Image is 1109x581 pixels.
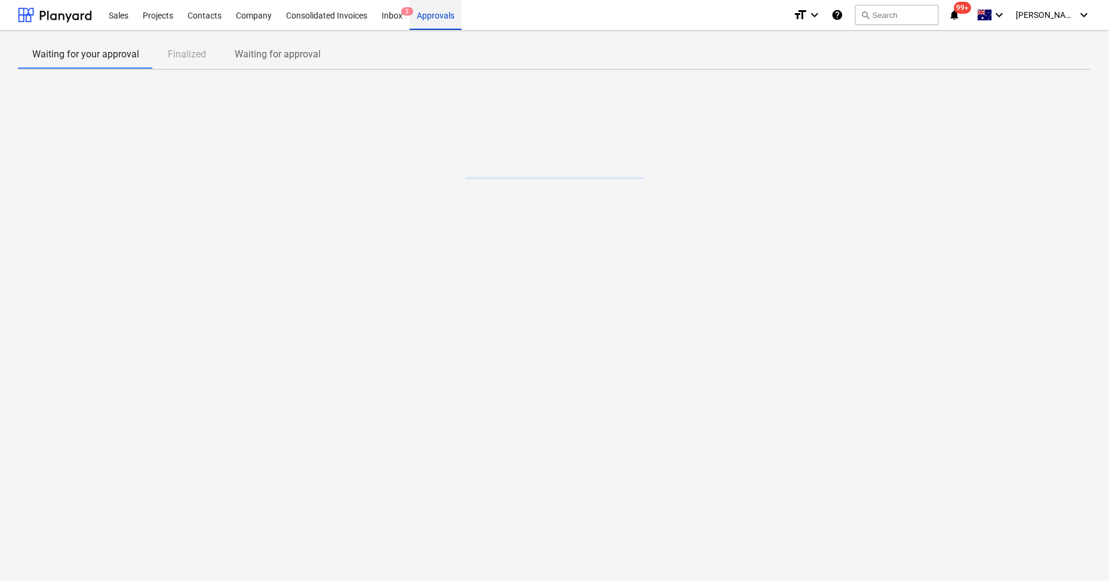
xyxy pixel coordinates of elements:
p: Waiting for your approval [32,47,139,62]
i: Knowledge base [831,8,843,22]
p: Waiting for approval [235,47,321,62]
i: format_size [793,8,807,22]
span: 99+ [954,2,972,14]
span: 2 [401,7,413,16]
span: search [861,10,870,20]
i: keyboard_arrow_down [992,8,1006,22]
iframe: Chat Widget [1049,524,1109,581]
i: notifications [948,8,960,22]
i: keyboard_arrow_down [1077,8,1091,22]
span: [PERSON_NAME] [1016,10,1076,20]
i: keyboard_arrow_down [807,8,822,22]
button: Search [855,5,939,25]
